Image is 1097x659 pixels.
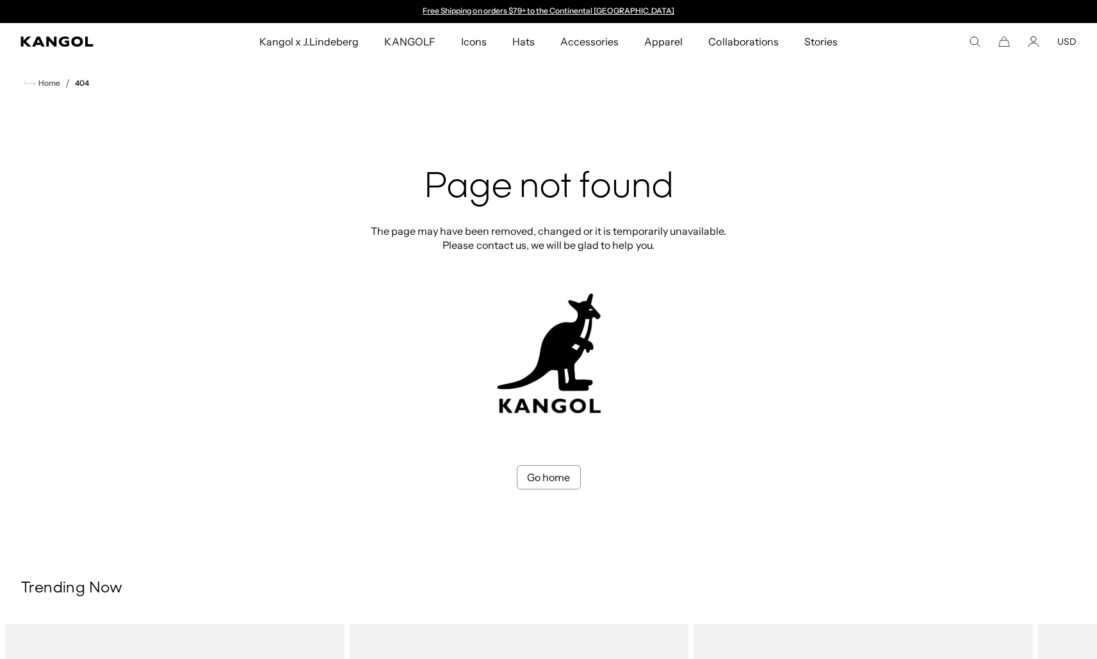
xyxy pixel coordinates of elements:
[792,23,850,60] a: Stories
[517,465,581,489] a: Go home
[20,36,171,47] a: Kangol
[20,579,1077,598] h3: Trending Now
[60,75,70,91] li: /
[384,23,435,60] span: KANGOLF
[75,79,89,88] a: 404
[695,23,791,60] a: Collaborations
[1028,36,1039,47] a: Account
[367,168,731,209] h2: Page not found
[417,6,681,17] div: Announcement
[548,23,631,60] a: Accessories
[417,6,681,17] div: 1 of 2
[247,23,372,60] a: Kangol x J.Lindeberg
[461,23,487,60] span: Icons
[512,23,535,60] span: Hats
[560,23,619,60] span: Accessories
[24,77,60,89] a: Home
[644,23,683,60] span: Apparel
[804,23,838,60] span: Stories
[494,293,603,414] img: kangol-404-logo.jpg
[259,23,359,60] span: Kangol x J.Lindeberg
[367,224,731,252] p: The page may have been removed, changed or it is temporarily unavailable. Please contact us, we w...
[448,23,500,60] a: Icons
[631,23,695,60] a: Apparel
[423,6,674,15] a: Free Shipping on orders $79+ to the Continental [GEOGRAPHIC_DATA]
[1057,36,1077,47] button: USD
[708,23,778,60] span: Collaborations
[998,36,1010,47] button: Cart
[371,23,448,60] a: KANGOLF
[417,6,681,17] slideshow-component: Announcement bar
[969,36,980,47] summary: Search here
[500,23,548,60] a: Hats
[36,79,60,88] span: Home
